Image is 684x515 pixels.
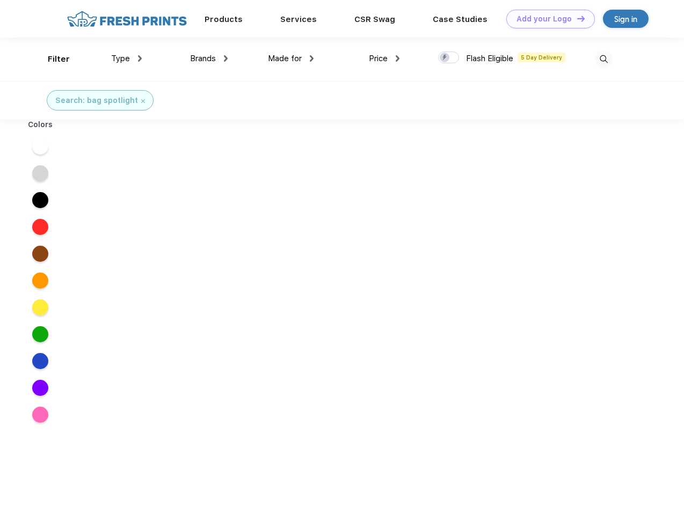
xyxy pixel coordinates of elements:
[48,53,70,65] div: Filter
[396,55,399,62] img: dropdown.png
[516,14,572,24] div: Add your Logo
[466,54,513,63] span: Flash Eligible
[614,13,637,25] div: Sign in
[577,16,585,21] img: DT
[20,119,61,130] div: Colors
[310,55,314,62] img: dropdown.png
[595,50,613,68] img: desktop_search.svg
[224,55,228,62] img: dropdown.png
[268,54,302,63] span: Made for
[518,53,565,62] span: 5 Day Delivery
[205,14,243,24] a: Products
[603,10,649,28] a: Sign in
[369,54,388,63] span: Price
[55,95,138,106] div: Search: bag spotlight
[64,10,190,28] img: fo%20logo%202.webp
[138,55,142,62] img: dropdown.png
[141,99,145,103] img: filter_cancel.svg
[190,54,216,63] span: Brands
[111,54,130,63] span: Type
